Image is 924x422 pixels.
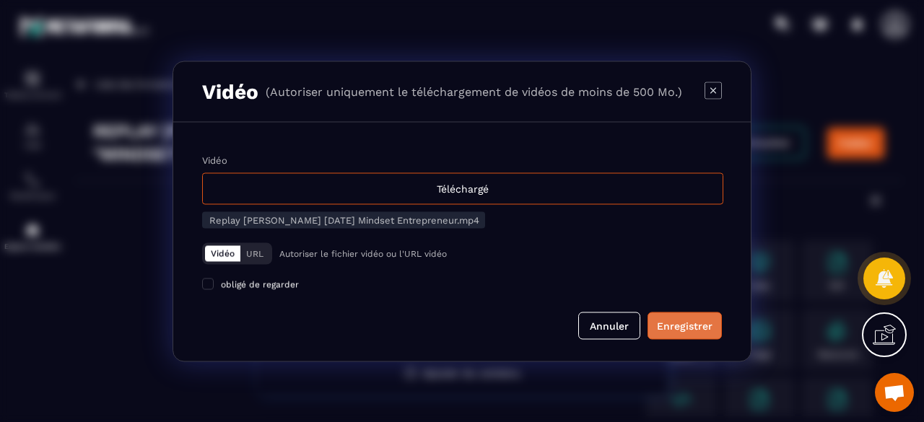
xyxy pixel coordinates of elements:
[648,312,722,339] button: Enregistrer
[279,248,447,258] p: Autoriser le fichier vidéo ou l'URL vidéo
[202,154,227,165] label: Vidéo
[875,373,914,412] a: Ouvrir le chat
[205,245,240,261] button: Vidéo
[221,279,299,289] span: obligé de regarder
[209,214,479,225] span: Replay [PERSON_NAME] [DATE] Mindset Entrepreneur.mp4
[266,84,682,98] p: (Autoriser uniquement le téléchargement de vidéos de moins de 500 Mo.)
[657,318,712,333] div: Enregistrer
[578,312,640,339] button: Annuler
[202,79,258,103] h3: Vidéo
[240,245,269,261] button: URL
[202,172,723,204] div: Téléchargé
